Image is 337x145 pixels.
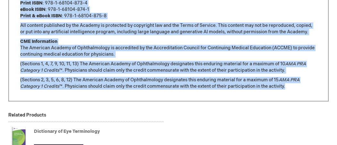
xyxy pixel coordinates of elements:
[20,77,317,90] p: (Sections 2, 3, 5, 6, 8, 12) The American Academy of Ophthalmology designates this enduring mater...
[8,112,46,118] strong: Related Products
[20,39,57,44] strong: CME Information
[20,7,45,12] strong: eBook ISBN
[20,0,43,6] strong: Print ISBN
[20,22,317,35] p: All content published by the Academy is protected by copyright law and the Terms of Service. This...
[34,129,100,134] a: Dictionary of Eye Terminology
[20,13,62,19] strong: Print & eBook ISBN
[20,61,317,74] p: (Sections 1, 4, 7, 9, 10, 11, 13) The American Academy of Ophthalmology designates this enduring ...
[20,38,317,58] p: The American Academy of Ophthalmology is accredited by the Accreditation Council for Continuing M...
